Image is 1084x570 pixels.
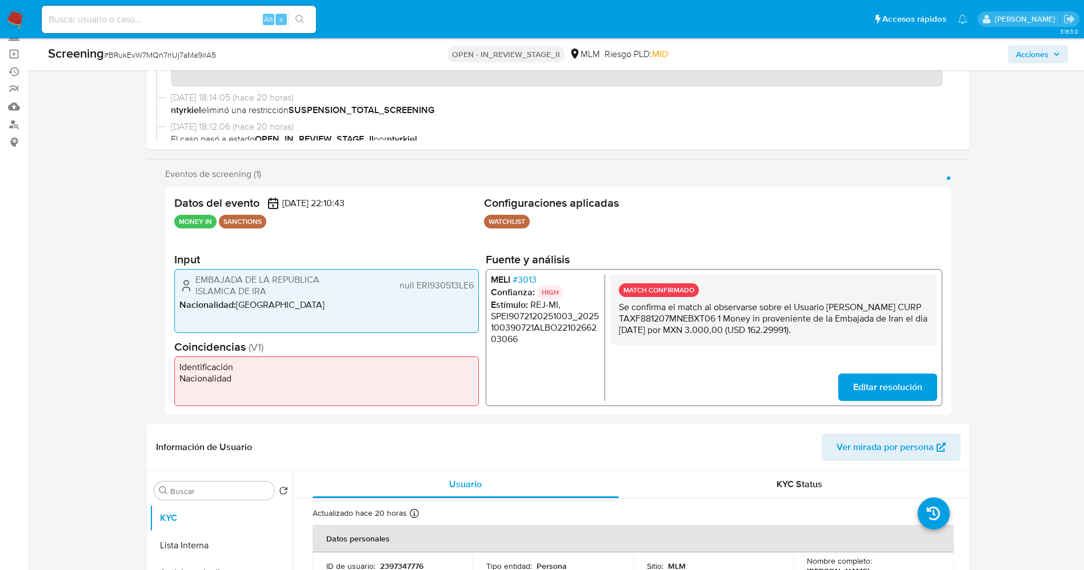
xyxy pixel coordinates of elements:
span: Riesgo PLD: [605,48,668,61]
p: OPEN - IN_REVIEW_STAGE_II [447,46,565,62]
span: Ver mirada por persona [837,433,934,461]
th: Datos personales [313,525,954,552]
span: s [279,14,283,25]
a: Notificaciones [958,14,967,24]
p: jesica.barrios@mercadolibre.com [995,14,1059,25]
div: MLM [569,48,600,61]
span: MID [652,47,668,61]
input: Buscar usuario o caso... [42,12,316,27]
span: Usuario [449,477,482,491]
button: search-icon [288,11,311,27]
button: Ver mirada por persona [822,433,961,461]
button: Volver al orden por defecto [279,486,288,499]
button: Lista Interna [150,532,293,559]
span: Acciones [1016,45,1049,63]
p: Nombre completo : [807,556,872,566]
a: Salir [1063,13,1075,25]
span: Alt [264,14,273,25]
button: KYC [150,504,293,532]
span: KYC Status [777,477,822,491]
span: Accesos rápidos [882,13,946,25]
button: Acciones [1008,45,1068,63]
b: Screening [48,44,104,62]
h1: Información de Usuario [156,441,252,453]
p: Actualizado hace 20 horas [313,508,407,519]
button: Buscar [159,486,168,495]
input: Buscar [170,486,270,496]
span: # BRukEvW7MQn7nUj7aMa9lrA5 [104,49,216,61]
span: 3.163.0 [1060,27,1078,36]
